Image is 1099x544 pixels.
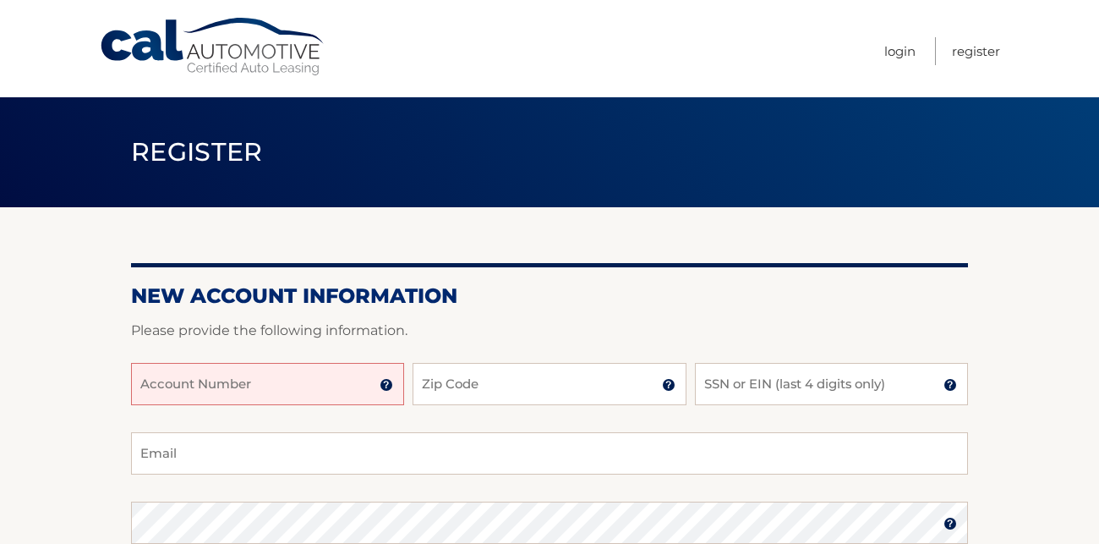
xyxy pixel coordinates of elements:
[380,378,393,392] img: tooltip.svg
[662,378,675,392] img: tooltip.svg
[131,363,404,405] input: Account Number
[943,517,957,530] img: tooltip.svg
[131,136,263,168] span: Register
[952,37,1000,65] a: Register
[695,363,968,405] input: SSN or EIN (last 4 digits only)
[131,432,968,475] input: Email
[99,17,327,77] a: Cal Automotive
[413,363,686,405] input: Zip Code
[884,37,916,65] a: Login
[131,319,968,343] p: Please provide the following information.
[943,378,957,392] img: tooltip.svg
[131,283,968,309] h2: New Account Information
